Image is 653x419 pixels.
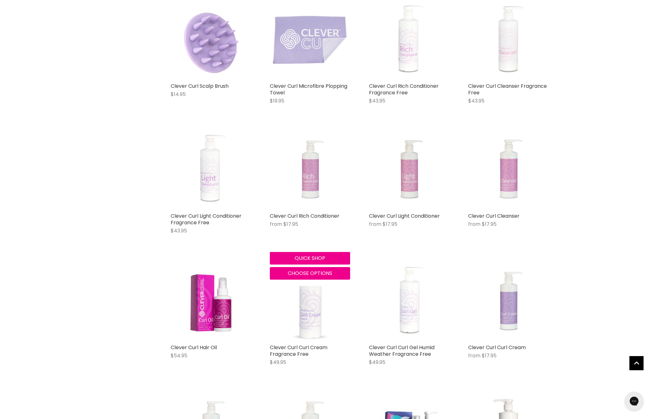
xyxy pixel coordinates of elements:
[270,359,286,366] span: $49.95
[171,91,186,98] span: $14.95
[478,129,538,209] img: Clever Curl Cleanser
[280,129,340,209] img: Clever Curl Rich Conditioner
[369,129,449,209] a: Clever Curl Light Conditioner
[468,212,520,220] a: Clever Curl Cleanser
[270,212,339,220] a: Clever Curl Rich Conditioner
[171,82,229,90] a: Clever Curl Scalp Brush
[270,97,284,104] span: $19.95
[468,129,548,209] a: Clever Curl Cleanser
[482,352,497,359] span: $17.95
[379,261,439,341] img: Clever Curl Curl Gel Humid Weather Fragrance Free
[468,221,480,228] span: from
[270,344,327,358] a: Clever Curl Curl Cream Fragrance Free
[288,270,332,277] span: Choose options
[369,82,439,96] a: Clever Curl Rich Conditioner Fragrance Free
[270,261,350,341] img: Clever Curl Curl Cream Fragrance Free
[383,221,397,228] span: $17.95
[171,344,217,351] a: Clever Curl Hair Oil
[468,261,548,341] a: Clever Curl Curl Cream
[270,267,350,280] button: Choose options
[181,129,241,209] img: Clever Curl Light Conditioner Fragrance Free
[270,221,282,228] span: from
[468,344,526,351] a: Clever Curl Curl Cream
[478,261,538,341] img: Clever Curl Curl Cream
[171,227,187,234] span: $43.95
[171,261,251,341] a: Clever Curl Hair Oil
[379,129,439,209] img: Clever Curl Light Conditioner
[622,389,647,413] iframe: Gorgias live chat messenger
[270,82,347,96] a: Clever Curl Microfibre Plopping Towel
[182,261,239,341] img: Clever Curl Hair Oil
[468,82,547,96] a: Clever Curl Cleanser Fragrance Free
[369,97,385,104] span: $43.95
[369,359,385,366] span: $49.95
[369,261,449,341] a: Clever Curl Curl Gel Humid Weather Fragrance Free
[171,129,251,209] a: Clever Curl Light Conditioner Fragrance Free
[171,212,241,226] a: Clever Curl Light Conditioner Fragrance Free
[270,129,350,209] a: Clever Curl Rich Conditioner
[468,352,480,359] span: from
[468,97,485,104] span: $43.95
[283,221,298,228] span: $17.95
[369,212,440,220] a: Clever Curl Light Conditioner
[482,221,497,228] span: $17.95
[270,252,350,265] button: Quick shop
[171,352,187,359] span: $54.95
[369,344,434,358] a: Clever Curl Curl Gel Humid Weather Fragrance Free
[369,221,381,228] span: from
